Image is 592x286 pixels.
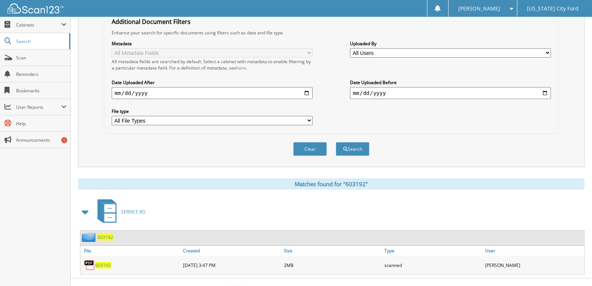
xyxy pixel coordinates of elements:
[181,258,282,273] div: [DATE] 3:47 PM
[16,104,61,110] span: User Reports
[108,18,194,26] legend: Additional Document Filters
[112,40,313,47] label: Metadata
[82,233,97,242] img: folder2.png
[350,79,551,86] label: Date Uploaded Before
[382,258,483,273] div: scanned
[80,246,181,256] a: File
[282,246,383,256] a: Size
[121,209,145,215] span: SERVICE RO
[181,246,282,256] a: Created
[112,108,313,114] label: File type
[95,262,111,268] a: 603192
[483,258,584,273] div: [PERSON_NAME]
[382,246,483,256] a: Type
[527,6,579,11] span: [US_STATE] City Ford
[16,137,66,143] span: Announcements
[16,120,66,127] span: Help
[293,142,327,156] button: Clear
[84,259,95,271] img: PDF.png
[16,87,66,94] span: Bookmarks
[336,142,369,156] button: Search
[108,30,555,36] div: Enhance your search for specific documents using filters such as date and file type.
[61,137,67,143] div: 1
[282,258,383,273] div: 2MB
[16,71,66,77] span: Reminders
[97,234,113,240] a: 603192
[7,3,63,13] img: scan123-logo-white.svg
[16,55,66,61] span: Scan
[112,58,313,71] div: All metadata fields are searched by default. Select a cabinet with metadata to enable filtering b...
[112,87,313,99] input: start
[93,197,145,227] a: SERVICE RO
[458,6,500,11] span: [PERSON_NAME]
[78,178,585,190] div: Matches found for "603192"
[483,246,584,256] a: User
[16,22,61,28] span: Cabinets
[350,40,551,47] label: Uploaded By
[112,79,313,86] label: Date Uploaded After
[16,38,65,44] span: Search
[350,87,551,99] input: end
[236,65,246,71] a: here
